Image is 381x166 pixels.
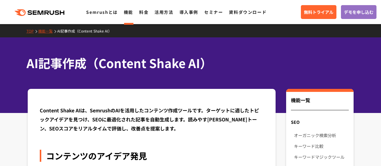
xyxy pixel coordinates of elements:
a: TOP [27,28,38,33]
a: キーワードマジックツール [294,152,348,162]
a: デモを申し込む [341,5,376,19]
span: デモを申し込む [344,9,373,15]
a: 活用方法 [155,9,173,15]
a: セミナー [204,9,223,15]
a: 無料トライアル [301,5,336,19]
a: 機能 [124,9,133,15]
div: Content Shake AIは、SemrushのAIを活用したコンテンツ作成ツールです。ターゲットに適したトピックアイデアを見つけ、SEOに最適化された記事を自動生成します。読みやす[PER... [40,106,264,133]
a: オーガニック検索分析 [294,130,348,141]
h1: AI記事作成（Content Shake AI） [27,54,349,72]
span: 無料トライアル [304,9,333,15]
a: 料金 [139,9,148,15]
a: キーワード比較 [294,141,348,152]
a: 導入事例 [180,9,198,15]
div: コンテンツのアイデア発見 [40,150,264,162]
a: Semrushとは [86,9,117,15]
div: 機能一覧 [291,96,348,110]
div: SEO [286,117,353,127]
a: 資料ダウンロード [229,9,267,15]
a: 機能一覧 [38,28,57,33]
a: AI記事作成（Content Shake AI） [57,28,116,33]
